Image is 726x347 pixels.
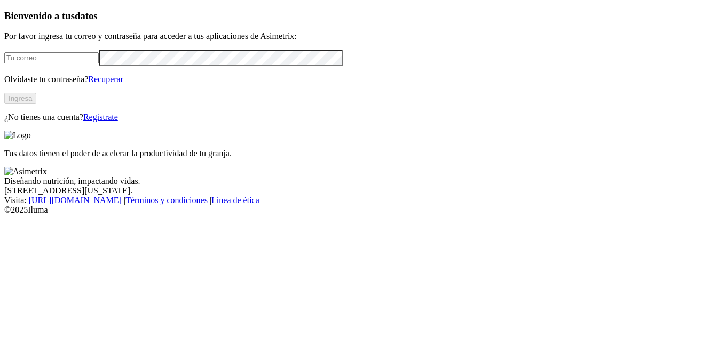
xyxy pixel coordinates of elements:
[4,31,722,41] p: Por favor ingresa tu correo y contraseña para acceder a tus aplicaciones de Asimetrix:
[211,196,259,205] a: Línea de ética
[29,196,122,205] a: [URL][DOMAIN_NAME]
[4,176,722,186] div: Diseñando nutrición, impactando vidas.
[4,149,722,158] p: Tus datos tienen el poder de acelerar la productividad de tu granja.
[4,93,36,104] button: Ingresa
[4,196,722,205] div: Visita : | |
[4,167,47,176] img: Asimetrix
[4,75,722,84] p: Olvidaste tu contraseña?
[4,131,31,140] img: Logo
[4,10,722,22] h3: Bienvenido a tus
[125,196,208,205] a: Términos y condiciones
[4,205,722,215] div: © 2025 Iluma
[88,75,123,84] a: Recuperar
[83,112,118,122] a: Regístrate
[4,52,99,63] input: Tu correo
[4,112,722,122] p: ¿No tienes una cuenta?
[75,10,98,21] span: datos
[4,186,722,196] div: [STREET_ADDRESS][US_STATE].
